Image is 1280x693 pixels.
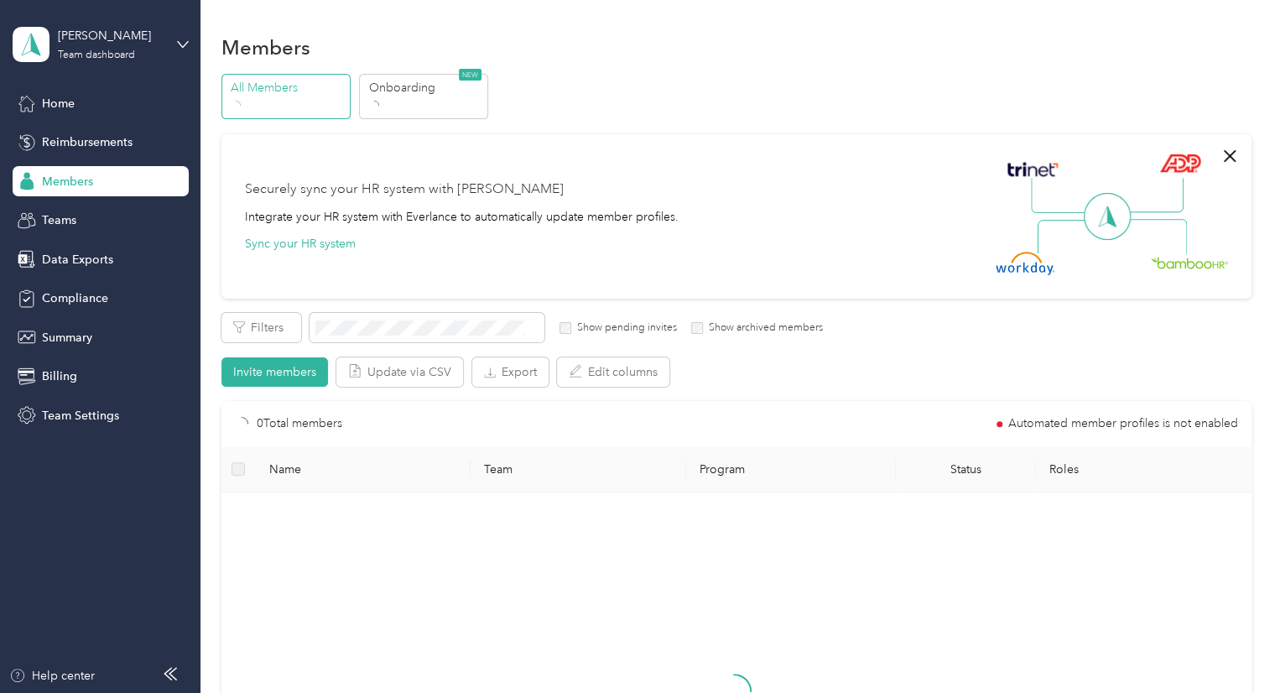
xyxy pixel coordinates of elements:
span: Team Settings [42,407,119,425]
img: Workday [996,252,1054,275]
span: Summary [42,329,92,346]
img: Line Left Down [1037,219,1095,253]
img: Trinet [1003,158,1062,181]
span: Data Exports [42,251,113,268]
div: Team dashboard [58,50,135,60]
img: Line Right Up [1125,178,1184,213]
span: Reimbursements [42,133,133,151]
div: [PERSON_NAME] [58,27,163,44]
button: Invite members [221,357,328,387]
span: Name [269,462,458,477]
button: Edit columns [557,357,669,387]
h1: Members [221,39,310,56]
img: BambooHR [1151,257,1228,268]
iframe: Everlance-gr Chat Button Frame [1186,599,1280,693]
img: Line Right Down [1128,219,1187,255]
th: Status [896,446,1036,492]
th: Roles [1036,446,1251,492]
th: Program [686,446,896,492]
label: Show pending invites [571,320,677,336]
label: Show archived members [703,320,823,336]
p: All Members [231,79,345,96]
button: Update via CSV [336,357,463,387]
button: Export [472,357,549,387]
span: Members [42,173,93,190]
span: NEW [459,69,481,81]
th: Team [471,446,686,492]
img: ADP [1159,154,1200,173]
div: Securely sync your HR system with [PERSON_NAME] [245,180,564,200]
img: Line Left Up [1031,178,1090,214]
span: Compliance [42,289,108,307]
span: Teams [42,211,76,229]
p: Onboarding [369,79,483,96]
th: Name [256,446,471,492]
button: Help center [9,667,95,685]
button: Filters [221,313,301,342]
p: 0 Total members [257,414,342,433]
button: Sync your HR system [245,235,356,253]
span: Automated member profiles is not enabled [1008,418,1238,430]
div: Integrate your HR system with Everlance to automatically update member profiles. [245,208,679,226]
span: Home [42,95,75,112]
span: Billing [42,367,77,385]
